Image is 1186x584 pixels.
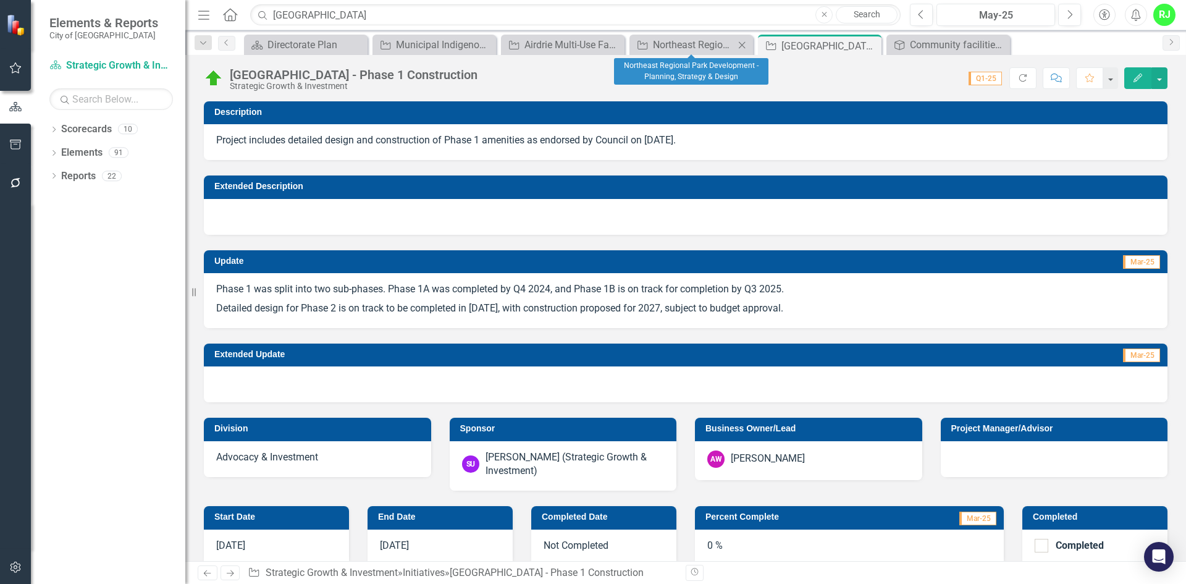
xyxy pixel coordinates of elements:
[49,15,158,30] span: Elements & Reports
[959,512,996,525] span: Mar-25
[216,540,245,551] span: [DATE]
[214,512,343,522] h3: Start Date
[214,182,1161,191] h3: Extended Description
[204,69,224,88] img: On Target
[614,58,768,85] div: Northeast Regional Park Development - Planning, Strategy & Design
[403,567,445,578] a: Initiatives
[267,37,364,53] div: Directorate Plan
[504,37,621,53] a: Airdrie Multi-Use Facility & Library
[531,530,676,565] div: Not Completed
[1033,512,1161,522] h3: Completed
[248,566,676,580] div: » »
[118,124,138,135] div: 10
[376,37,493,53] a: Municipal Indigenous Relations Action Plan
[214,108,1161,117] h3: Description
[250,4,901,26] input: Search ClearPoint...
[695,530,1004,565] div: 0 %
[266,567,398,578] a: Strategic Growth & Investment
[450,567,644,578] div: [GEOGRAPHIC_DATA] - Phase 1 Construction
[951,424,1162,433] h3: Project Manager/Advisor
[705,512,898,522] h3: Percent Complete
[460,424,671,433] h3: Sponsor
[380,540,409,551] span: [DATE]
[216,134,676,146] span: Project includes detailed design and construction of Phase 1 amenities as endorsed by Council on ...
[1123,349,1160,362] span: Mar-25
[216,282,1155,299] p: Phase 1 was split into two sub-phases. Phase 1A was completed by Q4 2024, and Phase 1B is on trac...
[1153,4,1175,26] button: RJ
[1144,542,1174,572] div: Open Intercom Messenger
[542,512,670,522] h3: Completed Date
[524,37,621,53] div: Airdrie Multi-Use Facility & Library
[836,6,898,23] a: Search
[61,146,103,160] a: Elements
[214,424,425,433] h3: Division
[889,37,1007,53] a: Community facilities and amenities meet the needs as Airdrie grows
[247,37,364,53] a: Directorate Plan
[653,37,734,53] div: Northeast Regional Park Development - Planning, Strategy & Design
[49,30,158,40] small: City of [GEOGRAPHIC_DATA]
[216,451,318,463] span: Advocacy & Investment
[214,350,828,359] h3: Extended Update
[910,37,1007,53] div: Community facilities and amenities meet the needs as Airdrie grows
[109,148,128,158] div: 91
[102,171,122,181] div: 22
[6,14,28,36] img: ClearPoint Strategy
[462,455,479,473] div: SU
[707,451,725,468] div: AW
[633,37,734,53] a: Northeast Regional Park Development - Planning, Strategy & Design
[49,88,173,110] input: Search Below...
[941,8,1051,23] div: May-25
[396,37,493,53] div: Municipal Indigenous Relations Action Plan
[61,169,96,184] a: Reports
[731,452,805,466] div: [PERSON_NAME]
[61,122,112,137] a: Scorecards
[1123,255,1160,269] span: Mar-25
[705,424,916,433] h3: Business Owner/Lead
[216,299,1155,316] p: Detailed design for Phase 2 is on track to be completed in [DATE], with construction proposed for...
[49,59,173,73] a: Strategic Growth & Investment
[230,82,477,91] div: Strategic Growth & Investment
[781,38,878,54] div: [GEOGRAPHIC_DATA] - Phase 1 Construction
[378,512,507,522] h3: End Date
[936,4,1055,26] button: May-25
[969,72,1002,85] span: Q1-25
[230,68,477,82] div: [GEOGRAPHIC_DATA] - Phase 1 Construction
[486,451,665,479] div: [PERSON_NAME] (Strategic Growth & Investment)
[214,256,625,266] h3: Update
